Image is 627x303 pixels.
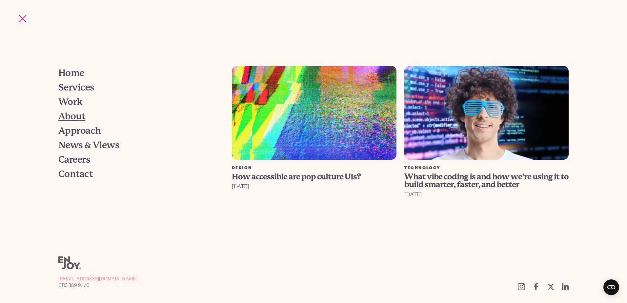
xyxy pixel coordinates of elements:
div: Technology [404,166,569,170]
span: Careers [58,155,90,164]
a: Follow us on Facebook [529,279,543,294]
span: Work [58,97,83,107]
span: Contact [58,170,93,179]
a: 0113 389 9770 [58,282,137,289]
div: [DATE] [404,190,569,199]
button: Site navigation [16,12,30,26]
span: About [58,112,85,121]
a: How accessible are pop culture UIs? Design How accessible are pop culture UIs? [DATE] [228,66,400,225]
span: 0113 389 9770 [58,283,90,288]
span: Approach [58,126,101,135]
img: What vibe coding is and how we’re using it to build smarter, faster, and better [404,66,569,160]
a: Home [58,66,212,80]
a: Careers [58,152,212,167]
span: What vibe coding is and how we’re using it to build smarter, faster, and better [404,172,569,189]
button: Open CMP widget [603,279,619,295]
a: https://uk.linkedin.com/company/enjoy-digital [558,279,573,294]
a: News & Views [58,138,212,152]
a: [EMAIL_ADDRESS][DOMAIN_NAME] [58,275,137,282]
div: [DATE] [232,182,396,191]
a: Approach [58,124,212,138]
a: Services [58,80,212,95]
span: Services [58,83,94,92]
div: Design [232,166,396,170]
a: Work [58,95,212,109]
span: How accessible are pop culture UIs? [232,172,361,181]
span: News & Views [58,141,119,150]
img: How accessible are pop culture UIs? [232,66,396,160]
a: Follow us on Twitter [543,279,558,294]
span: Home [58,69,84,78]
a: Follow us on Instagram [514,279,529,294]
a: What vibe coding is and how we’re using it to build smarter, faster, and better Technology What v... [400,66,573,225]
a: About [58,109,212,124]
a: Contact [58,167,212,181]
